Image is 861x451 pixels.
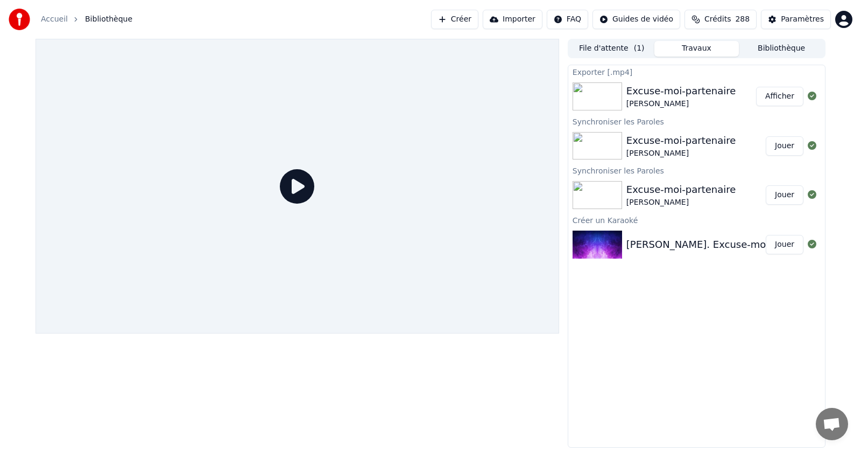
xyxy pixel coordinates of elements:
[756,87,803,106] button: Afficher
[569,41,654,57] button: File d'attente
[592,10,680,29] button: Guides de vidéo
[626,197,736,208] div: [PERSON_NAME]
[626,99,736,109] div: [PERSON_NAME]
[85,14,132,25] span: Bibliothèque
[816,408,848,440] a: Ouvrir le chat
[547,10,588,29] button: FAQ
[739,41,824,57] button: Bibliothèque
[626,148,736,159] div: [PERSON_NAME]
[766,185,803,205] button: Jouer
[568,65,825,78] div: Exporter [.mp4]
[684,10,757,29] button: Crédits288
[735,14,750,25] span: 288
[781,14,824,25] div: Paramètres
[766,235,803,254] button: Jouer
[568,164,825,177] div: Synchroniser les Paroles
[634,43,645,54] span: ( 1 )
[431,10,478,29] button: Créer
[568,115,825,128] div: Synchroniser les Paroles
[41,14,132,25] nav: breadcrumb
[626,237,822,252] div: [PERSON_NAME]. Excuse-moi-partenaire
[766,136,803,156] button: Jouer
[568,213,825,226] div: Créer un Karaoké
[9,9,30,30] img: youka
[704,14,731,25] span: Crédits
[41,14,68,25] a: Accueil
[626,133,736,148] div: Excuse-moi-partenaire
[626,84,736,99] div: Excuse-moi-partenaire
[626,182,736,197] div: Excuse-moi-partenaire
[654,41,739,57] button: Travaux
[761,10,831,29] button: Paramètres
[483,10,542,29] button: Importer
